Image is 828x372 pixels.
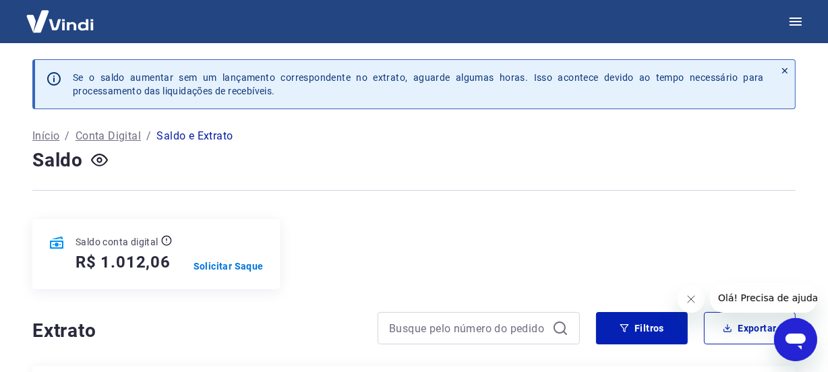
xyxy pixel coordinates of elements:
[16,1,104,42] img: Vindi
[32,317,361,344] h4: Extrato
[65,128,69,144] p: /
[704,312,796,344] button: Exportar
[389,318,547,338] input: Busque pelo número do pedido
[774,318,817,361] iframe: Button to launch messaging window
[8,9,113,20] span: Olá! Precisa de ajuda?
[32,128,59,144] a: Início
[194,259,264,273] a: Solicitar Saque
[76,235,158,249] p: Saldo conta digital
[156,128,233,144] p: Saldo e Extrato
[596,312,688,344] button: Filtros
[146,128,151,144] p: /
[76,251,171,273] h5: R$ 1.012,06
[710,283,817,313] iframe: Message from company
[678,286,705,313] iframe: Close message
[76,128,141,144] a: Conta Digital
[32,147,83,174] h4: Saldo
[73,71,764,98] p: Se o saldo aumentar sem um lançamento correspondente no extrato, aguarde algumas horas. Isso acon...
